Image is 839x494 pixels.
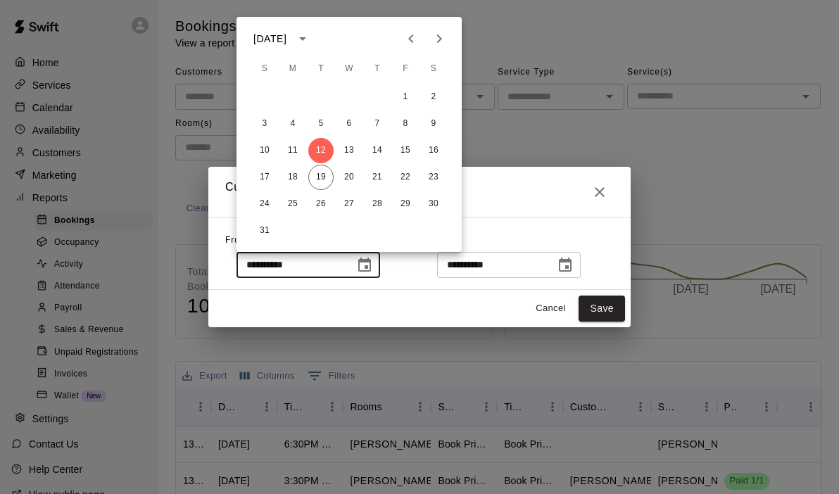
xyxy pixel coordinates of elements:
[365,165,390,190] button: 21
[351,251,379,279] button: Choose date, selected date is Aug 12, 2025
[252,111,277,137] button: 3
[280,165,305,190] button: 18
[280,191,305,217] button: 25
[308,165,334,190] button: 19
[308,191,334,217] button: 26
[528,298,573,319] button: Cancel
[586,178,614,206] button: Close
[252,55,277,83] span: Sunday
[393,55,418,83] span: Friday
[393,84,418,110] button: 1
[336,55,362,83] span: Wednesday
[336,191,362,217] button: 27
[253,32,286,46] div: [DATE]
[280,111,305,137] button: 4
[421,191,446,217] button: 30
[393,111,418,137] button: 8
[252,165,277,190] button: 17
[308,138,334,163] button: 12
[291,27,315,51] button: calendar view is open, switch to year view
[579,296,625,322] button: Save
[336,165,362,190] button: 20
[308,55,334,83] span: Tuesday
[336,138,362,163] button: 13
[365,55,390,83] span: Thursday
[252,138,277,163] button: 10
[421,84,446,110] button: 2
[365,111,390,137] button: 7
[252,218,277,243] button: 31
[397,25,425,53] button: Previous month
[421,111,446,137] button: 9
[336,111,362,137] button: 6
[208,167,631,217] h2: Custom Event Date
[280,55,305,83] span: Monday
[421,165,446,190] button: 23
[225,235,272,245] span: From Date
[280,138,305,163] button: 11
[421,55,446,83] span: Saturday
[421,138,446,163] button: 16
[393,165,418,190] button: 22
[393,138,418,163] button: 15
[365,191,390,217] button: 28
[425,25,453,53] button: Next month
[308,111,334,137] button: 5
[252,191,277,217] button: 24
[551,251,579,279] button: Choose date, selected date is Aug 19, 2025
[393,191,418,217] button: 29
[365,138,390,163] button: 14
